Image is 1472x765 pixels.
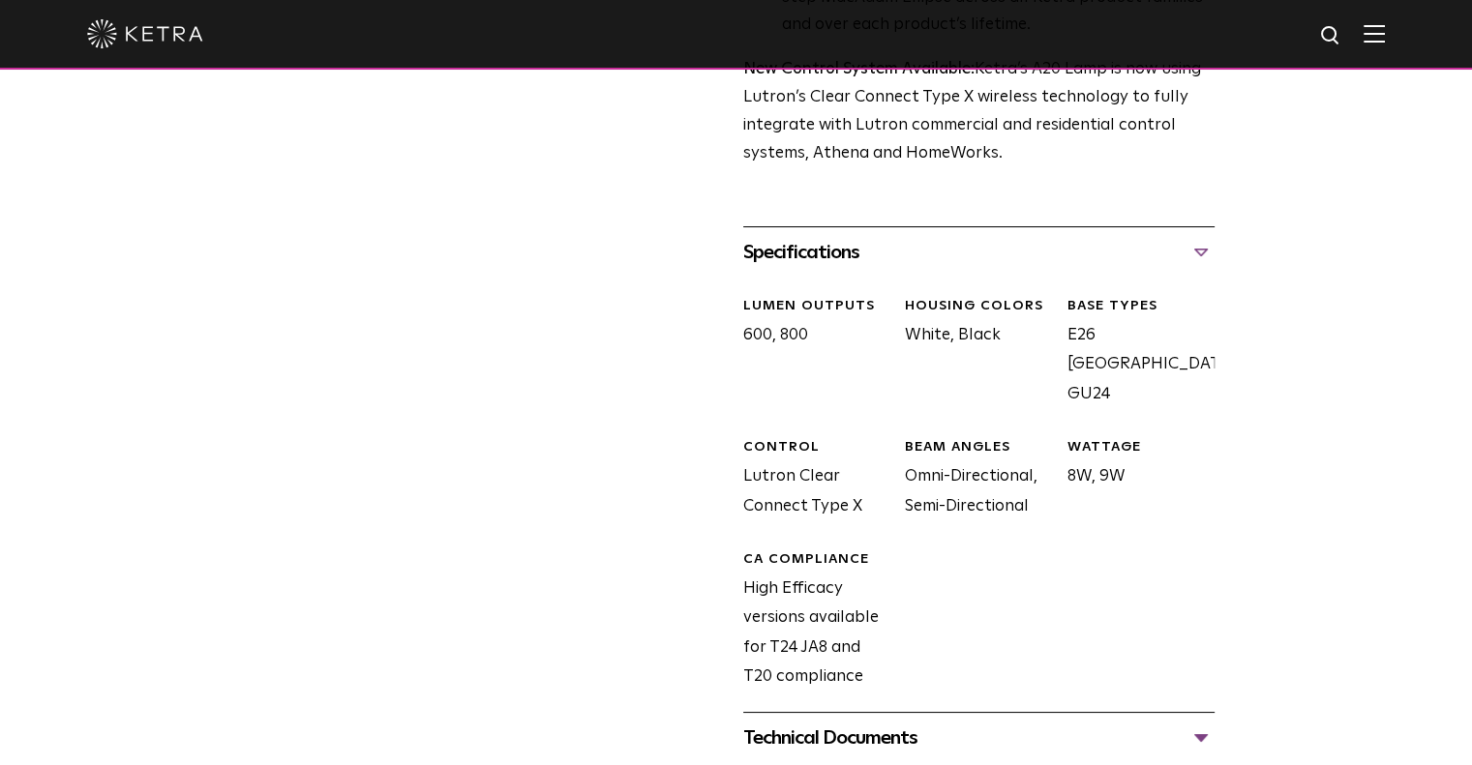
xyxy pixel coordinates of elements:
div: CONTROL [743,438,890,457]
div: Lutron Clear Connect Type X [729,438,890,521]
div: CA Compliance [743,550,890,570]
div: 8W, 9W [1052,438,1214,521]
div: Technical Documents [743,722,1215,753]
div: BASE TYPES [1066,297,1214,316]
div: 600, 800 [729,297,890,409]
div: HOUSING COLORS [905,297,1052,316]
img: Hamburger%20Nav.svg [1364,24,1385,43]
div: Omni-Directional, Semi-Directional [890,438,1052,521]
p: Ketra’s A20 Lamp is now using Lutron’s Clear Connect Type X wireless technology to fully integrat... [743,56,1215,168]
img: search icon [1319,24,1343,48]
div: High Efficacy versions available for T24 JA8 and T20 compliance [729,550,890,692]
div: White, Black [890,297,1052,409]
div: WATTAGE [1066,438,1214,457]
div: E26 [GEOGRAPHIC_DATA], GU24 [1052,297,1214,409]
div: Specifications [743,237,1215,268]
img: ketra-logo-2019-white [87,19,203,48]
div: LUMEN OUTPUTS [743,297,890,316]
div: BEAM ANGLES [905,438,1052,457]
